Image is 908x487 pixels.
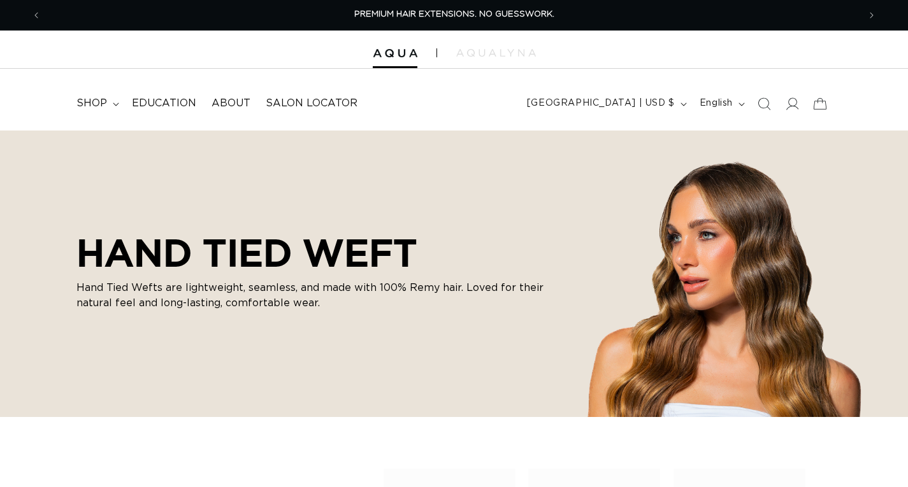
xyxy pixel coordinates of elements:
span: PREMIUM HAIR EXTENSIONS. NO GUESSWORK. [354,10,554,18]
span: Salon Locator [266,97,357,110]
button: Next announcement [858,3,886,27]
button: [GEOGRAPHIC_DATA] | USD $ [519,92,692,116]
span: English [700,97,733,110]
a: About [204,89,258,118]
img: aqualyna.com [456,49,536,57]
span: shop [76,97,107,110]
a: Salon Locator [258,89,365,118]
summary: shop [69,89,124,118]
h2: HAND TIED WEFT [76,230,561,275]
span: Education [132,97,196,110]
span: About [212,97,250,110]
button: Previous announcement [22,3,50,27]
summary: Search [750,90,778,118]
img: Aqua Hair Extensions [373,49,417,58]
p: Hand Tied Wefts are lightweight, seamless, and made with 100% Remy hair. Loved for their natural ... [76,280,561,311]
a: Education [124,89,204,118]
span: [GEOGRAPHIC_DATA] | USD $ [527,97,675,110]
button: English [692,92,750,116]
